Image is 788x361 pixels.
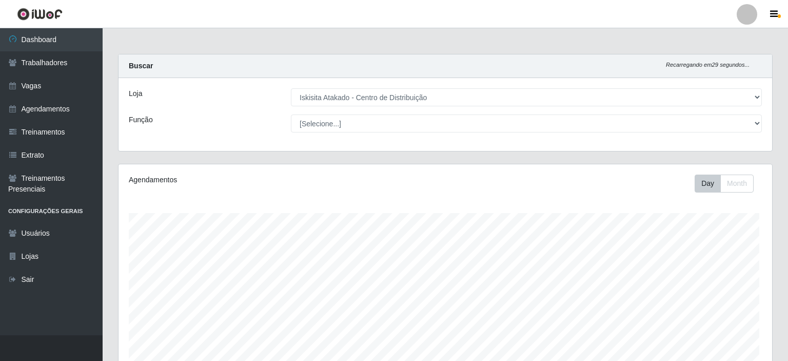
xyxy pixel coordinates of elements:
button: Month [720,175,754,193]
label: Função [129,115,153,125]
label: Loja [129,88,142,99]
div: Agendamentos [129,175,384,185]
i: Recarregando em 29 segundos... [666,62,750,68]
img: CoreUI Logo [17,8,63,21]
button: Day [695,175,721,193]
strong: Buscar [129,62,153,70]
div: First group [695,175,754,193]
div: Toolbar with button groups [695,175,762,193]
